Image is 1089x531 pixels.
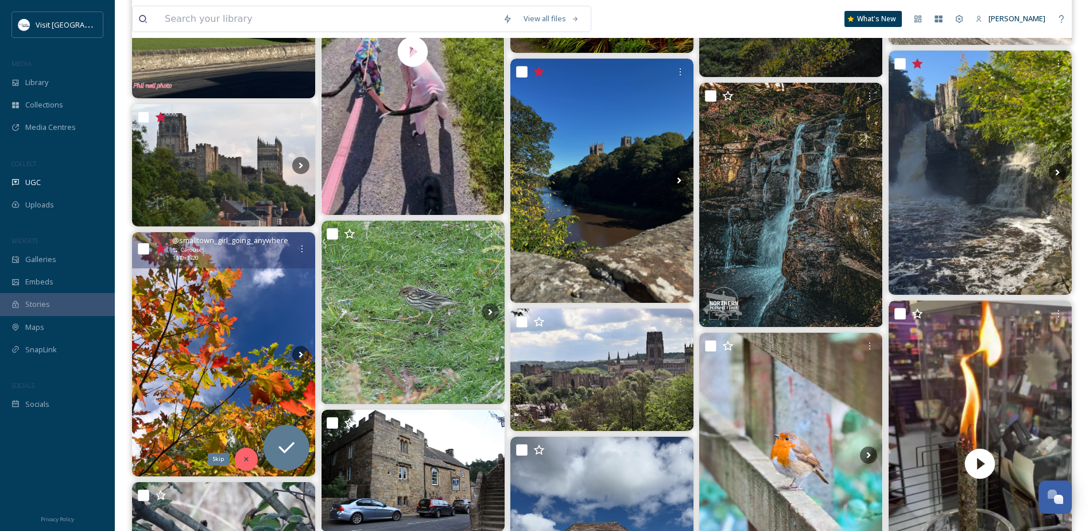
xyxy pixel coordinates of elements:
img: At noon today, 21/9/25, I wasn't thinking I would see a Pechora Pipit, but now at just after midn... [321,221,505,404]
span: Carousel [181,246,204,254]
span: Stories [25,299,50,310]
span: Socials [25,399,49,410]
span: [PERSON_NAME] [989,13,1045,24]
span: COLLECT [11,159,36,168]
button: Open Chat [1038,480,1072,514]
img: The sun shone and we explored #durham The magnificent cathedral, the riverside walk alongside the... [510,59,693,303]
a: Privacy Policy [41,511,74,525]
span: Privacy Policy [41,515,74,523]
a: What's New [844,11,902,27]
span: WIDGETS [11,236,38,245]
a: [PERSON_NAME] [970,7,1051,30]
span: Uploads [25,199,54,210]
img: 1680077135441.jpeg [18,19,30,30]
a: View all files [518,7,585,30]
span: 1440 x 1920 [172,254,198,262]
span: Maps [25,322,44,333]
span: Galleries [25,254,56,265]
span: Media Centres [25,122,76,133]
span: SnapLink [25,344,57,355]
input: Search your library [159,6,497,32]
img: Durham Cathedral and castle, Unesco world heritage site. The present structure dates back to 1093... [510,309,693,431]
span: SOCIALS [11,381,34,390]
span: Embeds [25,276,53,287]
img: Barnard Castle & High Force #barnardcastle #countydurham #durham #northeast #highforce #highforce... [889,51,1072,295]
div: Skip [208,453,229,465]
span: MEDIA [11,59,32,68]
span: UGC [25,177,41,188]
img: Wharnley Burn Waterfall – Consett’s Tranquil Escape 💧 This gem is tucked away in Allensford, near... [699,83,882,327]
span: Visit [GEOGRAPHIC_DATA] [36,19,125,30]
img: Boredom meant last minute drive to Durham 😆 #nikonphotography #capturingmoments #capturinglife #r... [132,104,315,226]
span: Library [25,77,48,88]
span: @ smalltown_girl_going_anywhere [172,235,288,246]
img: Autumn woodland walks🍁🍂☘️ It’s official - my favourite colour changing, cosy season has arrived 🥰... [132,232,315,476]
span: Collections [25,99,63,110]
